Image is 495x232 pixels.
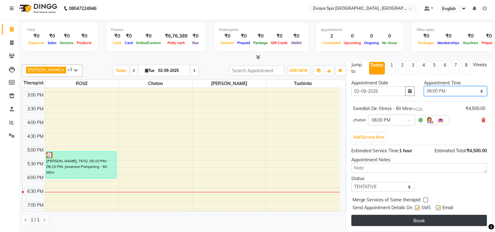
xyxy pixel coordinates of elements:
[26,92,45,98] div: 3:00 PM
[461,33,480,40] div: ₹0
[441,62,449,75] li: 6
[351,157,487,163] div: Appointment Notes
[351,175,414,182] div: Status
[321,33,342,40] div: 2
[380,41,399,45] span: No show
[342,41,363,45] span: Upcoming
[321,41,342,45] span: Completed
[45,80,119,88] span: ROSE
[219,27,303,33] div: Redemption
[28,67,61,72] span: [PERSON_NAME]
[193,80,266,88] span: [PERSON_NAME]
[353,204,412,212] span: Send Appointment Details On
[111,27,201,33] div: Finance
[58,41,75,45] span: Services
[437,116,444,124] img: Interior.png
[111,33,123,40] div: ₹0
[119,80,192,88] span: choton
[26,147,45,154] div: 5:00 PM
[236,41,252,45] span: Prepaid
[75,33,93,40] div: ₹0
[352,133,386,142] button: Add Service Item
[416,41,436,45] span: Packages
[252,41,269,45] span: Package
[321,27,399,33] div: Appointment
[26,133,45,140] div: 4:30 PM
[75,41,93,45] span: Products
[191,41,200,45] span: Due
[289,33,303,40] div: ₹0
[342,33,363,40] div: 0
[436,41,461,45] span: Memberships
[430,62,438,75] li: 5
[398,62,406,75] li: 2
[162,33,190,40] div: ₹6,76,389
[353,117,366,123] span: choton
[22,80,45,86] div: Therapist
[412,107,423,111] small: for
[436,33,461,40] div: ₹0
[219,41,236,45] span: Voucher
[26,188,45,195] div: 6:30 PM
[46,152,116,178] div: [PERSON_NAME], TK02, 05:15 PM-06:15 PM, Javanese Pampering - 60 Mins
[351,86,405,96] input: yyyy-mm-dd
[26,106,45,112] div: 3:30 PM
[269,41,289,45] span: Gift Cards
[388,62,396,75] li: 1
[67,67,77,72] span: +3
[416,33,436,40] div: ₹0
[289,68,308,73] span: ADD NEW
[421,204,431,212] span: SMS
[351,215,487,226] button: Book
[31,217,39,223] span: 1 / 1
[289,41,303,45] span: Wallet
[353,197,421,204] span: Merge Services of Same therapist
[380,33,399,40] div: 0
[409,62,417,75] li: 3
[473,62,487,68] div: Weeks
[435,148,467,154] span: Estimated Total:
[451,62,460,75] li: 7
[123,33,134,40] div: ₹0
[111,41,123,45] span: Cash
[27,41,46,45] span: Expenses
[399,148,412,154] span: 1 hour
[462,62,470,75] li: 8
[363,33,380,40] div: 0
[26,119,45,126] div: 4:00 PM
[123,41,134,45] span: Card
[353,105,423,112] div: Swedish De-Stress - 60 Mins
[288,66,309,75] button: ADD NEW
[252,33,269,40] div: ₹0
[425,116,433,124] img: Hairdresser.png
[461,41,480,45] span: Vouchers
[363,41,380,45] span: Ongoing
[420,62,428,75] li: 4
[269,33,289,40] div: ₹0
[190,33,201,40] div: ₹0
[26,161,45,167] div: 5:30 PM
[46,33,58,40] div: ₹0
[166,41,187,45] span: Petty cash
[143,68,156,73] span: Tue
[416,107,423,111] span: 1 hr
[236,33,252,40] div: ₹0
[46,41,58,45] span: Sales
[156,66,188,75] input: 2025-09-02
[134,41,162,45] span: Online/Custom
[466,105,485,112] div: ₹4,500.00
[27,27,93,33] div: Total
[219,33,236,40] div: ₹0
[442,204,453,212] span: Email
[134,33,162,40] div: ₹0
[113,66,129,75] span: Today
[351,148,399,154] span: Estimated Service Time:
[61,67,64,72] a: x
[27,33,46,40] div: ₹0
[370,62,384,68] div: Today
[467,148,487,154] span: ₹4,500.00
[266,80,340,88] span: tushinta
[351,62,366,75] div: Jump to
[26,202,45,209] div: 7:00 PM
[424,80,487,86] div: Appointment Time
